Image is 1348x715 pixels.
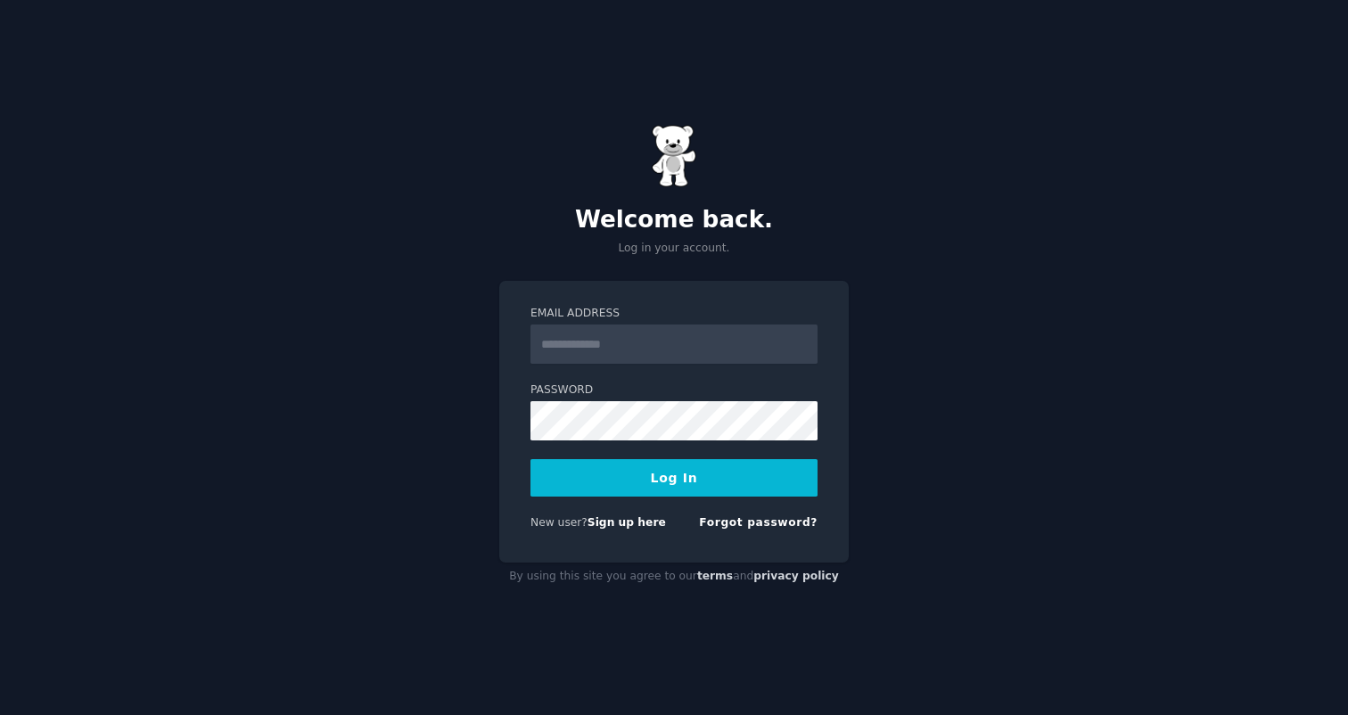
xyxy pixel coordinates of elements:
label: Password [530,382,818,399]
button: Log In [530,459,818,497]
a: terms [697,570,733,582]
label: Email Address [530,306,818,322]
a: privacy policy [753,570,839,582]
h2: Welcome back. [499,206,849,234]
span: New user? [530,516,588,529]
a: Sign up here [588,516,666,529]
div: By using this site you agree to our and [499,563,849,591]
a: Forgot password? [699,516,818,529]
img: Gummy Bear [652,125,696,187]
p: Log in your account. [499,241,849,257]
